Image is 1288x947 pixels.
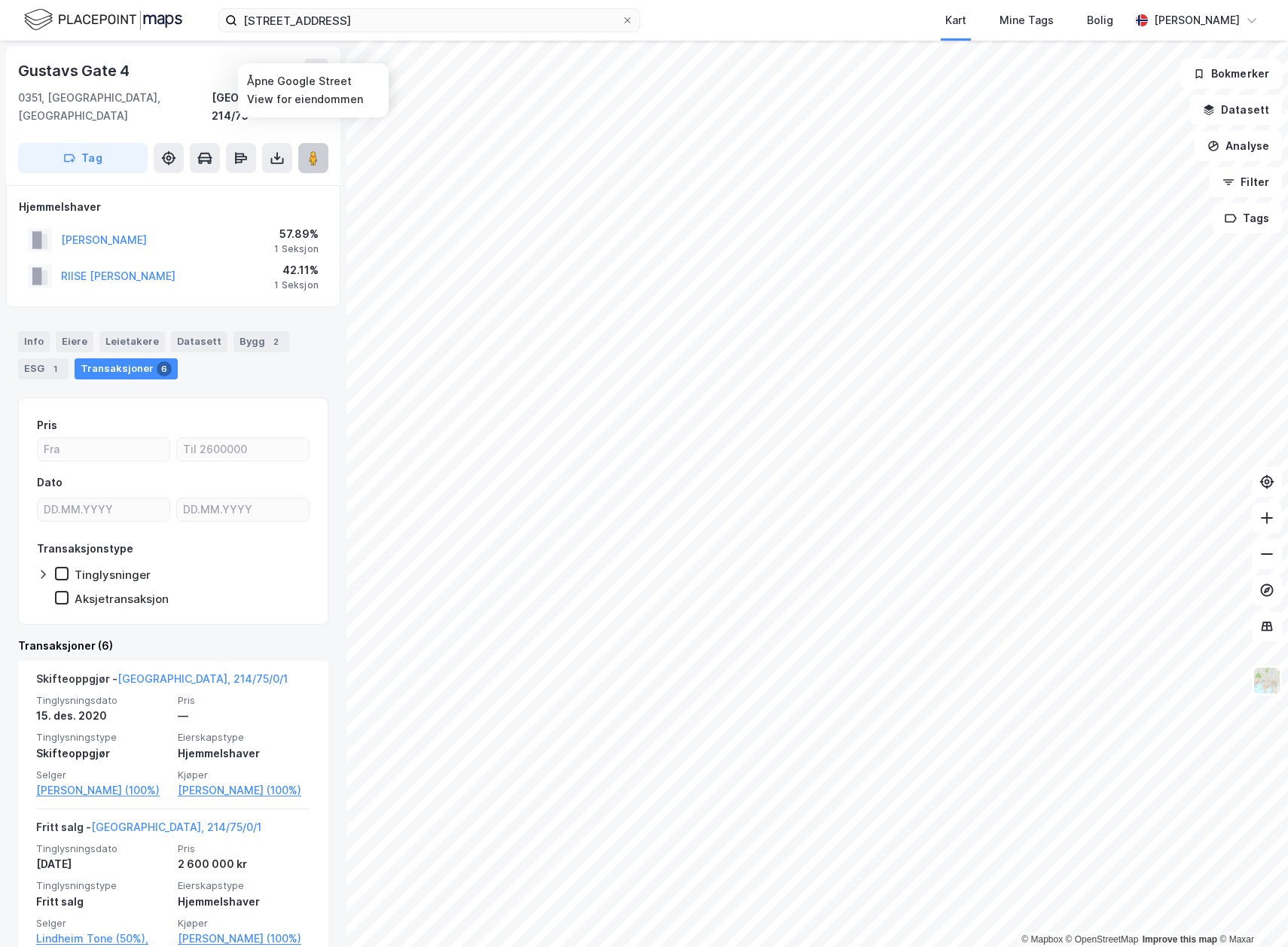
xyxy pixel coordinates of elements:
div: [DATE] [36,855,169,873]
div: Leietakere [99,331,165,352]
div: Fritt salg [36,893,169,911]
button: Analyse [1195,131,1282,161]
div: Tinglysninger [75,568,151,582]
div: [PERSON_NAME] [1154,11,1240,29]
span: Kjøper [178,769,310,781]
div: 57.89% [274,225,319,243]
div: Hjemmelshaver [19,198,328,216]
span: Tinglysningstype [36,731,169,744]
a: [GEOGRAPHIC_DATA], 214/75/0/1 [118,672,288,685]
span: Eierskapstype [178,731,310,744]
span: Kjøper [178,917,310,930]
div: 2 [268,334,283,349]
div: Bygg [233,331,289,352]
span: Selger [36,769,169,781]
button: Bokmerker [1180,59,1282,89]
div: Skifteoppgjør [36,745,169,763]
div: Transaksjoner [75,358,178,379]
div: Info [18,331,50,352]
div: 1 [47,361,63,376]
input: Fra [38,438,169,461]
div: Skifteoppgjør - [36,670,288,694]
div: 6 [157,361,172,376]
div: — [178,707,310,725]
a: Mapbox [1021,934,1063,945]
span: Tinglysningstype [36,879,169,892]
div: [GEOGRAPHIC_DATA], 214/75 [212,89,328,125]
a: [GEOGRAPHIC_DATA], 214/75/0/1 [91,821,261,833]
a: Improve this map [1143,934,1217,945]
span: Pris [178,694,310,707]
div: Mine Tags [1000,11,1054,29]
div: 42.11% [274,261,319,279]
div: Kart [945,11,966,29]
div: Transaksjonstype [37,540,133,558]
span: Pris [178,842,310,855]
a: OpenStreetMap [1066,934,1139,945]
img: logo.f888ab2527a4732fd821a326f86c7f29.svg [24,7,182,33]
button: Tag [18,143,148,173]
button: Filter [1210,167,1282,197]
div: 1 Seksjon [274,279,319,291]
a: [PERSON_NAME] (100%) [36,781,169,799]
div: Aksjetransaksjon [75,592,169,606]
a: [PERSON_NAME] (100%) [178,781,310,799]
iframe: Chat Widget [1213,875,1288,947]
div: 2 600 000 kr [178,855,310,873]
input: DD.MM.YYYY [38,498,169,521]
div: Pris [37,416,57,434]
div: Hjemmelshaver [178,745,310,763]
span: Tinglysningsdato [36,842,169,855]
div: ESG [18,358,69,379]
button: Datasett [1190,95,1282,125]
img: Z [1253,666,1281,695]
div: 1 Seksjon [274,243,319,255]
div: Gustavs Gate 4 [18,59,133,83]
div: 0351, [GEOGRAPHIC_DATA], [GEOGRAPHIC_DATA] [18,89,212,125]
div: Hjemmelshaver [178,893,310,911]
div: 15. des. 2020 [36,707,169,725]
div: Transaksjoner (6) [18,637,328,655]
div: Fritt salg - [36,818,261,842]
span: Eierskapstype [178,879,310,892]
div: Datasett [171,331,227,352]
span: Tinglysningsdato [36,694,169,707]
input: Søk på adresse, matrikkel, gårdeiere, leietakere eller personer [237,9,621,32]
span: Selger [36,917,169,930]
div: Dato [37,473,63,492]
div: Bolig [1087,11,1113,29]
input: Til 2600000 [177,438,309,461]
input: DD.MM.YYYY [177,498,309,521]
button: Tags [1212,203,1282,233]
div: Eiere [56,331,93,352]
